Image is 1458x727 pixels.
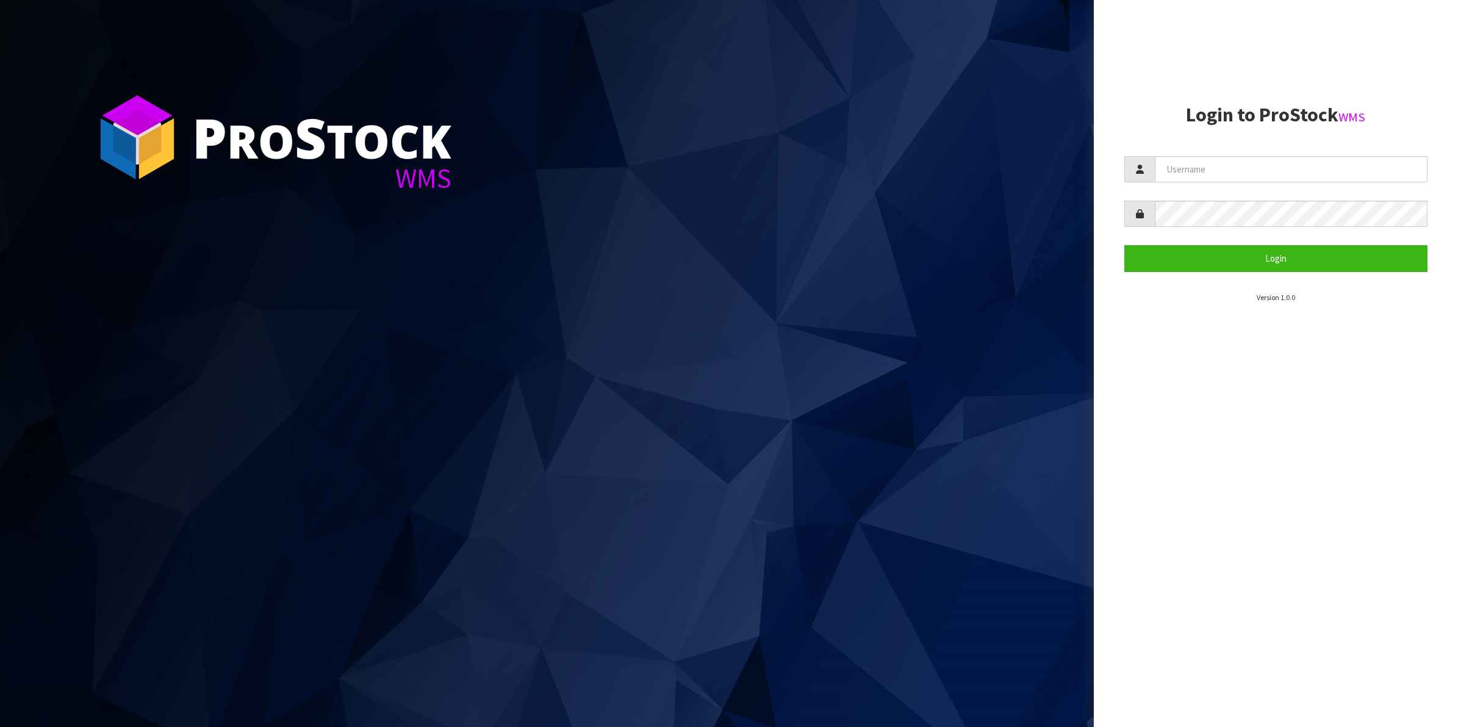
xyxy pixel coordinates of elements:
div: WMS [192,165,451,192]
span: P [192,100,227,174]
img: ProStock Cube [92,91,183,183]
h2: Login to ProStock [1124,104,1428,126]
span: S [295,100,326,174]
button: Login [1124,245,1428,271]
small: WMS [1338,109,1365,125]
div: ro tock [192,110,451,165]
small: Version 1.0.0 [1257,293,1295,302]
input: Username [1155,156,1428,182]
